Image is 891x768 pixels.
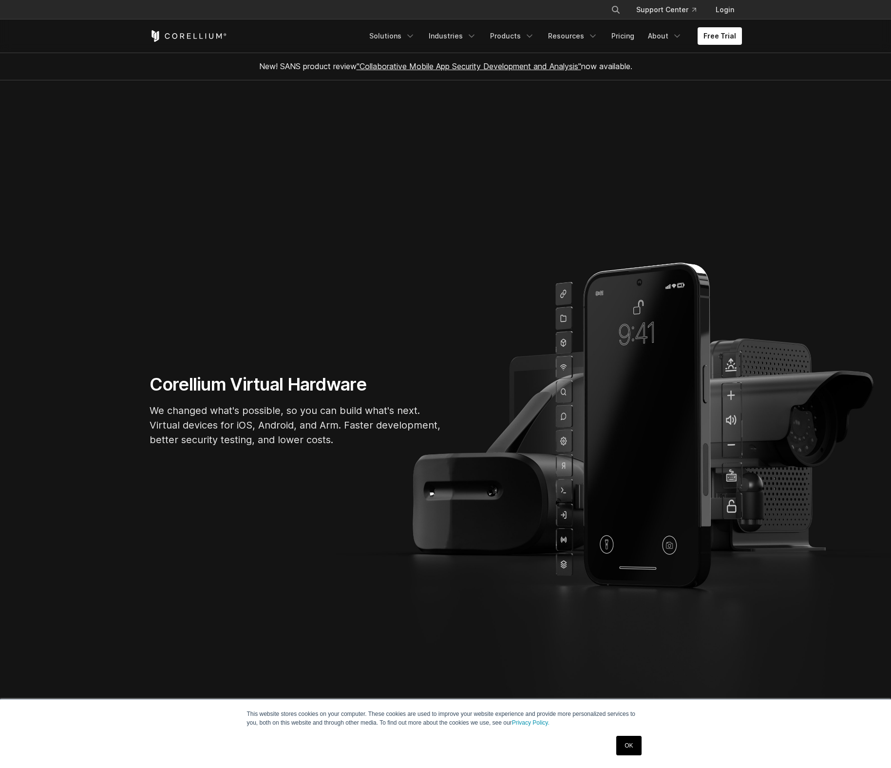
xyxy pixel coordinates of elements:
a: Resources [542,27,604,45]
button: Search [607,1,625,19]
a: Login [708,1,742,19]
a: Products [484,27,540,45]
a: "Collaborative Mobile App Security Development and Analysis" [357,61,581,71]
a: Corellium Home [150,30,227,42]
h1: Corellium Virtual Hardware [150,374,442,395]
a: OK [616,736,641,755]
span: New! SANS product review now available. [259,61,632,71]
a: Privacy Policy. [512,719,550,726]
div: Navigation Menu [363,27,742,45]
p: This website stores cookies on your computer. These cookies are used to improve your website expe... [247,710,645,727]
p: We changed what's possible, so you can build what's next. Virtual devices for iOS, Android, and A... [150,403,442,447]
a: Solutions [363,27,421,45]
a: Pricing [606,27,640,45]
a: Industries [423,27,482,45]
a: About [642,27,688,45]
a: Support Center [628,1,704,19]
a: Free Trial [698,27,742,45]
div: Navigation Menu [599,1,742,19]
